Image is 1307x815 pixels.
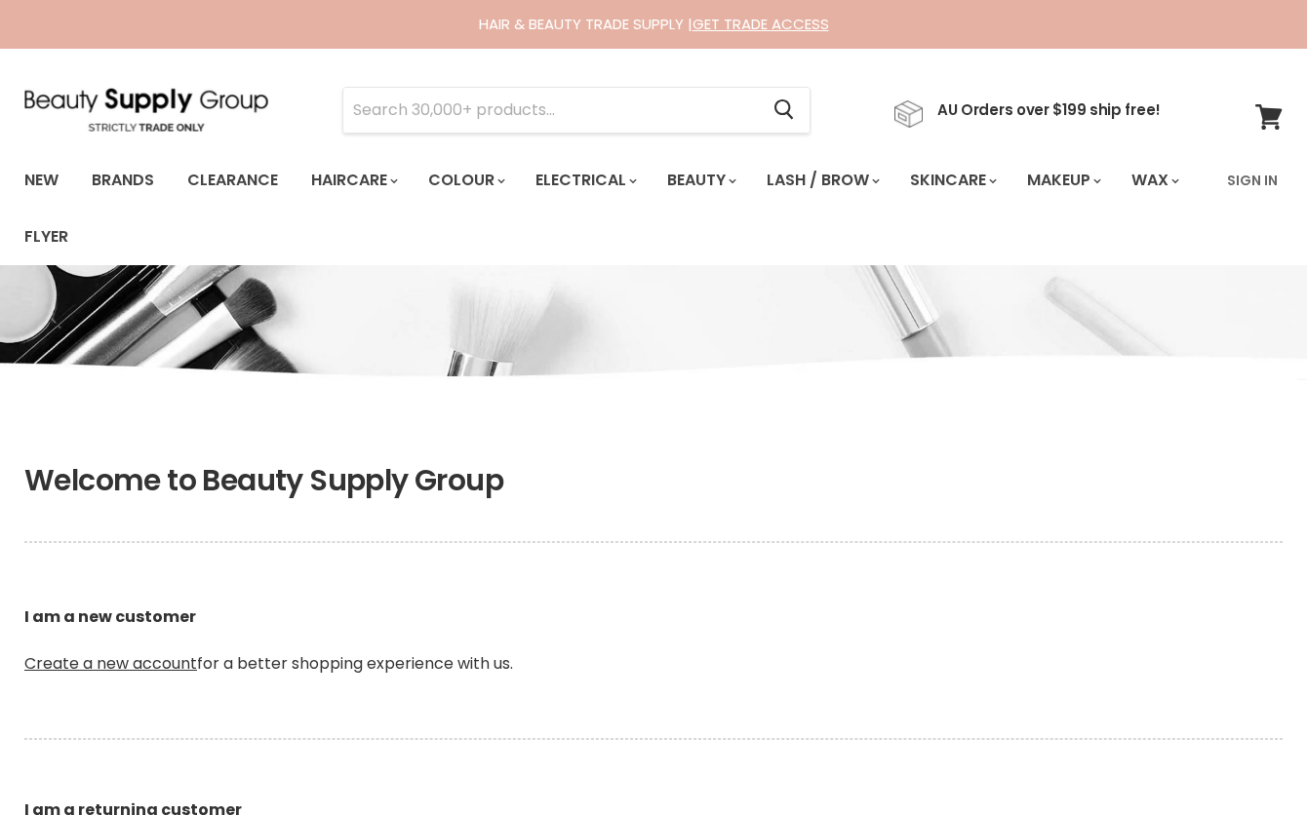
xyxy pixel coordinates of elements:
[653,160,748,201] a: Beauty
[10,152,1215,265] ul: Main menu
[173,160,293,201] a: Clearance
[24,652,197,675] a: Create a new account
[414,160,517,201] a: Colour
[297,160,410,201] a: Haircare
[343,88,758,133] input: Search
[10,160,73,201] a: New
[752,160,891,201] a: Lash / Brow
[1215,160,1289,201] a: Sign In
[521,160,649,201] a: Electrical
[758,88,810,133] button: Search
[24,463,1283,498] h1: Welcome to Beauty Supply Group
[1117,160,1191,201] a: Wax
[1012,160,1113,201] a: Makeup
[895,160,1009,201] a: Skincare
[693,14,829,34] a: GET TRADE ACCESS
[24,559,1283,722] p: for a better shopping experience with us.
[24,605,196,628] b: I am a new customer
[342,87,811,134] form: Product
[1209,723,1287,796] iframe: Gorgias live chat messenger
[77,160,169,201] a: Brands
[10,216,83,257] a: Flyer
